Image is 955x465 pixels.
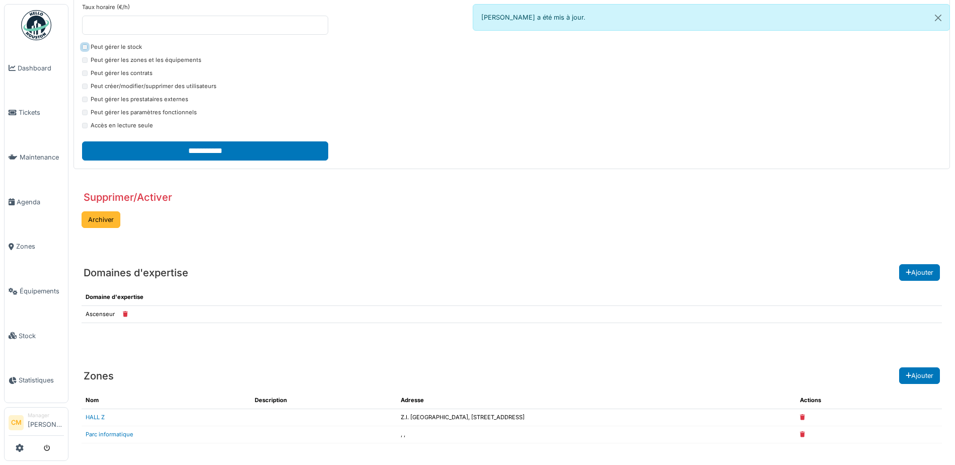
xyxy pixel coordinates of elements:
[5,91,68,135] a: Tickets
[91,108,197,117] label: Peut gérer les paramètres fonctionnels
[28,412,64,433] li: [PERSON_NAME]
[91,69,153,77] label: Peut gérer les contrats
[91,121,153,130] label: Accès en lecture seule
[927,5,949,31] button: Close
[91,56,201,64] label: Peut gérer les zones et les équipements
[5,180,68,224] a: Agenda
[86,431,133,438] a: Parc informatique
[5,135,68,180] a: Maintenance
[86,414,105,421] a: HALL Z
[19,331,64,341] span: Stock
[899,264,940,281] button: Ajouter
[84,370,114,382] h3: Zones
[84,267,188,279] h3: Domaines d'expertise
[82,289,942,305] th: Domaine d'expertise
[91,95,188,104] label: Peut gérer les prestataires externes
[5,269,68,314] a: Équipements
[18,63,64,73] span: Dashboard
[20,152,64,162] span: Maintenance
[91,43,142,51] label: Peut gérer le stock
[473,4,950,31] div: [PERSON_NAME] a été mis à jour.
[5,224,68,269] a: Zones
[5,314,68,358] a: Stock
[28,412,64,419] div: Manager
[397,409,795,426] td: Z.I. [GEOGRAPHIC_DATA], [STREET_ADDRESS]
[5,46,68,91] a: Dashboard
[20,286,64,296] span: Équipements
[21,10,51,40] img: Badge_color-CXgf-gQk.svg
[9,412,64,436] a: CM Manager[PERSON_NAME]
[9,415,24,430] li: CM
[899,367,940,384] button: Ajouter
[5,358,68,403] a: Statistiques
[397,426,795,443] td: , ,
[84,191,172,203] h3: Supprimer/Activer
[82,306,942,323] td: Ascenseur
[17,197,64,207] span: Agenda
[16,242,64,251] span: Zones
[82,3,130,12] label: Taux horaire (€/h)
[19,375,64,385] span: Statistiques
[251,392,397,409] th: Description
[19,108,64,117] span: Tickets
[82,211,120,228] button: Archiver
[82,392,251,409] th: Nom
[397,392,795,409] th: Adresse
[91,82,216,91] label: Peut créer/modifier/supprimer des utilisateurs
[796,392,942,409] th: Actions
